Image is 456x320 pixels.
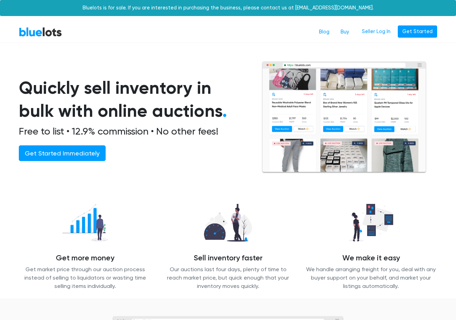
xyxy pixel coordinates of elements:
span: . [222,100,227,121]
p: Get market price through our auction process instead of selling to liquidators or wasting time se... [19,265,151,290]
h4: Sell inventory faster [162,254,294,263]
a: Get Started [398,25,437,38]
img: browserlots-effe8949e13f0ae0d7b59c7c387d2f9fb811154c3999f57e71a08a1b8b46c466.png [261,61,427,174]
img: recover_more-49f15717009a7689fa30a53869d6e2571c06f7df1acb54a68b0676dd95821868.png [56,200,114,245]
h2: Free to list • 12.9% commission • No other fees! [19,125,245,137]
a: Get Started Immediately [19,145,106,161]
h4: We make it easy [305,254,437,263]
a: Blog [313,25,335,39]
img: sell_faster-bd2504629311caa3513348c509a54ef7601065d855a39eafb26c6393f8aa8a46.png [198,200,258,245]
p: Our auctions last four days, plenty of time to reach market price, but quick enough that your inv... [162,265,294,290]
a: BlueLots [19,27,62,37]
p: We handle arranging freight for you, deal with any buyer support on your behalf, and market your ... [305,265,437,290]
a: Seller Log In [357,25,395,38]
img: we_manage-77d26b14627abc54d025a00e9d5ddefd645ea4957b3cc0d2b85b0966dac19dae.png [343,200,399,245]
h1: Quickly sell inventory in bulk with online auctions [19,76,245,123]
a: Buy [335,25,355,39]
h4: Get more money [19,254,151,263]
